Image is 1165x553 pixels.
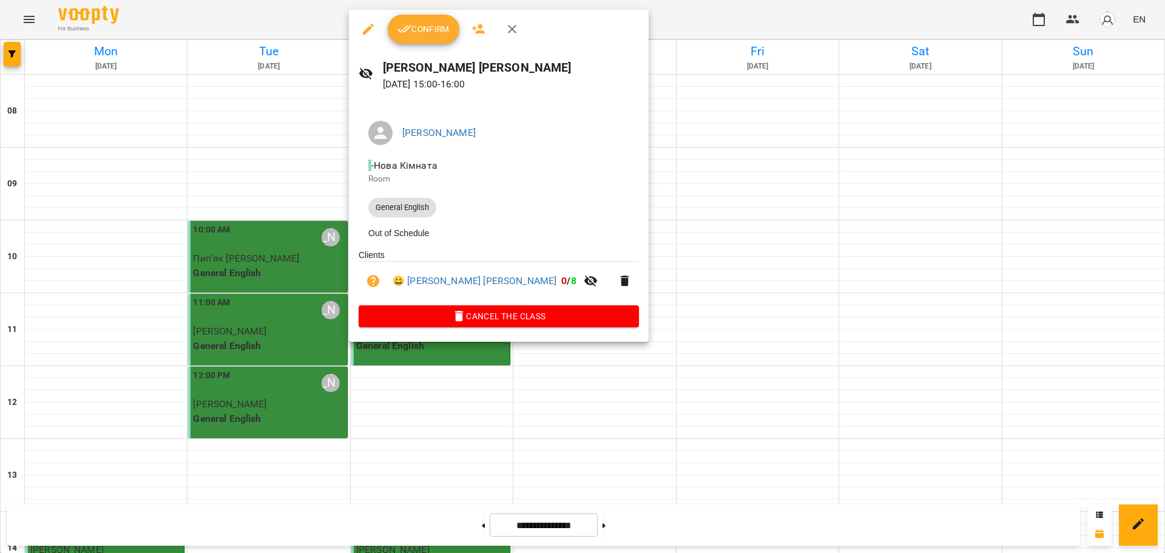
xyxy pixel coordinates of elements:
[359,222,639,244] li: Out of Schedule
[571,275,576,287] span: 8
[359,249,639,305] ul: Clients
[561,275,576,287] b: /
[368,160,440,171] span: - Нова Кімната
[368,309,629,324] span: Cancel the class
[402,127,476,138] a: [PERSON_NAME]
[561,275,567,287] span: 0
[383,77,640,92] p: [DATE] 15:00 - 16:00
[359,266,388,296] button: Unpaid. Bill the attendance?
[393,274,556,288] a: 😀 [PERSON_NAME] [PERSON_NAME]
[359,305,639,327] button: Cancel the class
[368,173,629,185] p: Room
[368,202,436,213] span: General English
[388,15,459,44] button: Confirm
[397,22,450,36] span: Confirm
[383,58,640,77] h6: [PERSON_NAME] [PERSON_NAME]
